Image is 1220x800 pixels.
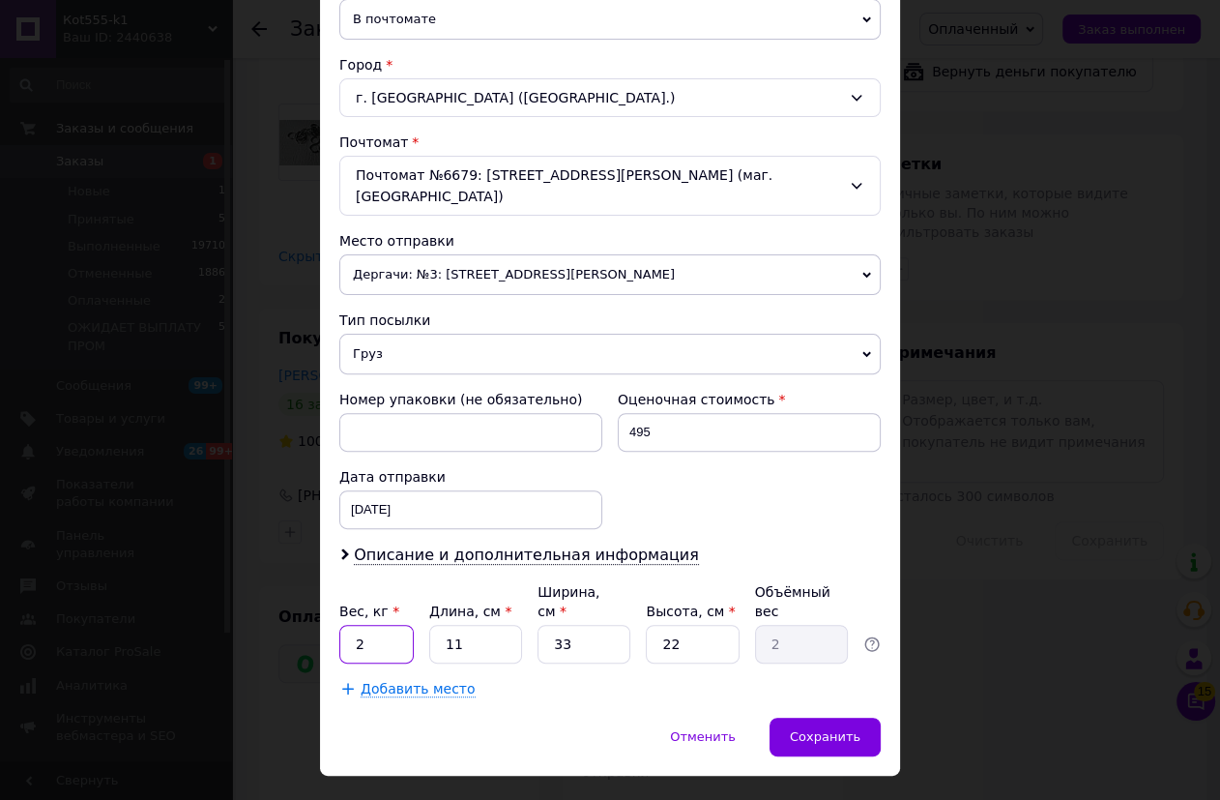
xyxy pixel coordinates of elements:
div: Оценочная стоимость [618,390,881,409]
div: Город [339,55,881,74]
span: Дергачи: №3: [STREET_ADDRESS][PERSON_NAME] [339,254,881,295]
div: Почтомат №6679: [STREET_ADDRESS][PERSON_NAME] (маг. [GEOGRAPHIC_DATA]) [339,156,881,216]
span: Добавить место [361,681,476,697]
div: Объёмный вес [755,582,848,621]
label: Длина, см [429,604,511,619]
span: Место отправки [339,233,454,249]
span: Груз [339,334,881,374]
div: Номер упаковки (не обязательно) [339,390,602,409]
label: Ширина, см [537,584,599,619]
span: Отменить [670,729,736,744]
label: Высота, см [646,604,735,619]
div: Почтомат [339,133,881,152]
span: Тип посылки [339,312,430,328]
div: Дата отправки [339,467,602,487]
span: Описание и дополнительная информация [354,546,699,565]
span: Сохранить [790,729,860,744]
div: г. [GEOGRAPHIC_DATA] ([GEOGRAPHIC_DATA].) [339,78,881,117]
label: Вес, кг [339,604,399,619]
